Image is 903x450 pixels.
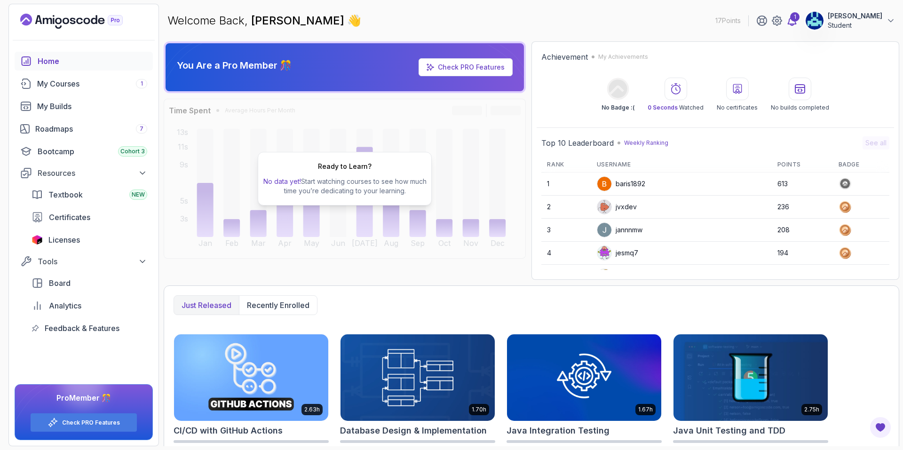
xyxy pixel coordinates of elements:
div: jvxdev [597,199,637,214]
div: Tools [38,256,147,267]
span: [PERSON_NAME] [251,14,347,27]
td: 194 [772,242,833,265]
th: Badge [833,157,889,173]
img: user profile image [597,223,611,237]
td: 208 [772,219,833,242]
a: builds [15,97,153,116]
p: Student [828,21,882,30]
span: Cohort 3 [120,148,145,155]
th: Username [591,157,772,173]
h2: CI/CD with GitHub Actions [174,424,283,437]
div: My Builds [37,101,147,112]
p: Just released [182,300,231,311]
span: No data yet! [263,177,301,185]
span: Textbook [48,189,83,200]
button: Tools [15,253,153,270]
td: 613 [772,173,833,196]
span: Feedback & Features [45,323,119,334]
a: certificates [26,208,153,227]
td: 183 [772,265,833,288]
p: Watched [648,104,704,111]
img: Java Unit Testing and TDD card [673,334,828,421]
button: Open Feedback Button [869,416,892,439]
p: Start watching courses to see how much time you’re dedicating to your learning. [262,177,428,196]
div: Home [38,55,147,67]
img: Database Design & Implementation card [341,334,495,421]
p: No builds completed [771,104,829,111]
div: Resources [38,167,147,179]
span: 7 [140,125,143,133]
h2: Ready to Learn? [318,162,372,171]
p: You Are a Pro Member 🎊 [177,59,292,72]
a: roadmaps [15,119,153,138]
button: user profile image[PERSON_NAME]Student [805,11,895,30]
h2: Java Integration Testing [507,424,610,437]
button: Recently enrolled [239,296,317,315]
img: user profile image [597,269,611,283]
td: 1 [541,173,591,196]
p: 2.75h [804,406,819,413]
img: user profile image [806,12,824,30]
span: Certificates [49,212,90,223]
a: Check PRO Features [62,419,120,426]
p: Recently enrolled [247,300,309,311]
p: Welcome Back, [167,13,361,28]
img: jetbrains icon [32,235,43,245]
div: My Courses [37,78,147,89]
a: bootcamp [15,142,153,161]
p: 2.63h [304,406,320,413]
td: 236 [772,196,833,219]
a: feedback [26,319,153,338]
td: 4 [541,242,591,265]
a: Check PRO Features [419,58,513,76]
img: default monster avatar [597,246,611,260]
td: 3 [541,219,591,242]
p: No Badge :( [602,104,634,111]
a: textbook [26,185,153,204]
button: Just released [174,296,239,315]
div: baris1892 [597,176,645,191]
div: jannnmw [597,222,642,237]
span: 👋 [347,13,361,28]
span: Licenses [48,234,80,245]
h2: Database Design & Implementation [340,424,487,437]
a: courses [15,74,153,93]
a: licenses [26,230,153,249]
td: 5 [541,265,591,288]
img: user profile image [597,177,611,191]
div: cemd [597,268,633,284]
a: Check PRO Features [438,63,505,71]
a: Landing page [20,14,144,29]
img: default monster avatar [597,200,611,214]
div: jesmq7 [597,245,638,261]
div: Bootcamp [38,146,147,157]
h2: Top 10 Leaderboard [541,137,614,149]
th: Points [772,157,833,173]
span: 1 [141,80,143,87]
span: Board [49,277,71,289]
div: 1 [790,12,800,22]
img: Java Integration Testing card [507,334,661,421]
p: 17 Points [715,16,741,25]
p: My Achievements [598,53,648,61]
p: No certificates [717,104,758,111]
a: board [26,274,153,292]
button: Check PRO Features [30,413,137,432]
button: See all [863,136,889,150]
span: NEW [132,191,145,198]
p: [PERSON_NAME] [828,11,882,21]
span: 0 Seconds [648,104,678,111]
span: Analytics [49,300,81,311]
button: Resources [15,165,153,182]
td: 2 [541,196,591,219]
img: CI/CD with GitHub Actions card [174,334,328,421]
p: 1.70h [472,406,486,413]
th: Rank [541,157,591,173]
p: 1.67h [638,406,653,413]
a: 1 [786,15,798,26]
a: home [15,52,153,71]
p: Weekly Ranking [624,139,668,147]
div: Roadmaps [35,123,147,134]
a: analytics [26,296,153,315]
h2: Java Unit Testing and TDD [673,424,785,437]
